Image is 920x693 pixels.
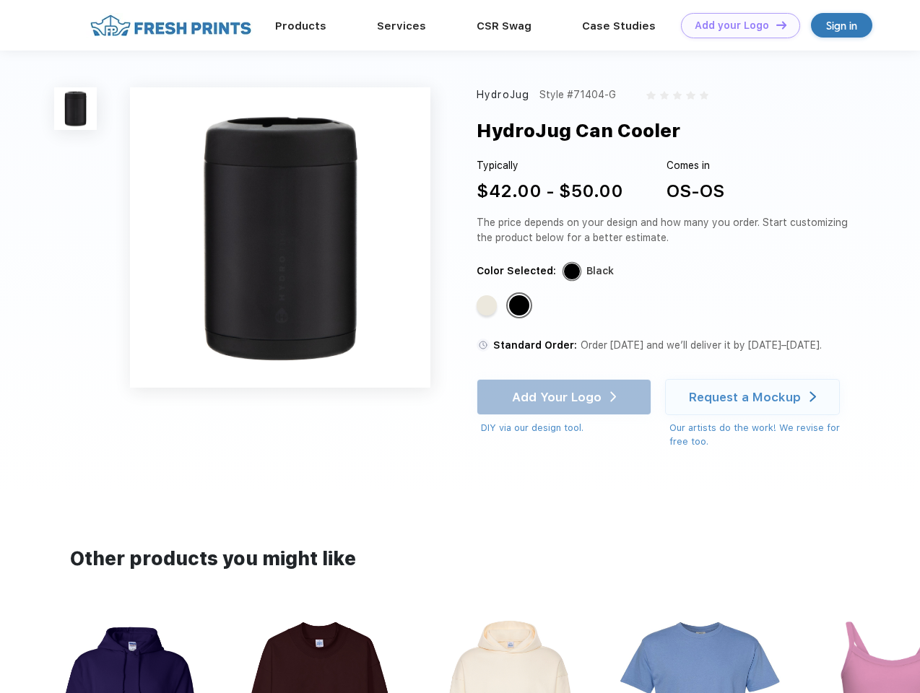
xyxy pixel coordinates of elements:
[477,117,680,144] div: HydroJug Can Cooler
[667,158,724,173] div: Comes in
[586,263,614,279] div: Black
[700,91,708,100] img: gray_star.svg
[481,421,651,435] div: DIY via our design tool.
[669,421,854,449] div: Our artists do the work! We revise for free too.
[477,263,556,279] div: Color Selected:
[686,91,695,100] img: gray_star.svg
[70,545,849,573] div: Other products you might like
[811,13,872,38] a: Sign in
[493,339,577,351] span: Standard Order:
[810,391,816,402] img: white arrow
[477,215,854,245] div: The price depends on your design and how many you order. Start customizing the product below for ...
[275,19,326,32] a: Products
[695,19,769,32] div: Add your Logo
[477,178,623,204] div: $42.00 - $50.00
[477,87,529,103] div: HydroJug
[689,390,801,404] div: Request a Mockup
[776,21,786,29] img: DT
[646,91,655,100] img: gray_star.svg
[660,91,669,100] img: gray_star.svg
[130,87,430,388] img: func=resize&h=640
[673,91,682,100] img: gray_star.svg
[509,295,529,315] div: Black
[477,158,623,173] div: Typically
[54,87,97,130] img: func=resize&h=100
[826,17,857,34] div: Sign in
[539,87,616,103] div: Style #71404-G
[477,339,490,352] img: standard order
[86,13,256,38] img: fo%20logo%202.webp
[477,295,497,315] div: Cream
[667,178,724,204] div: OS-OS
[581,339,822,351] span: Order [DATE] and we’ll deliver it by [DATE]–[DATE].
